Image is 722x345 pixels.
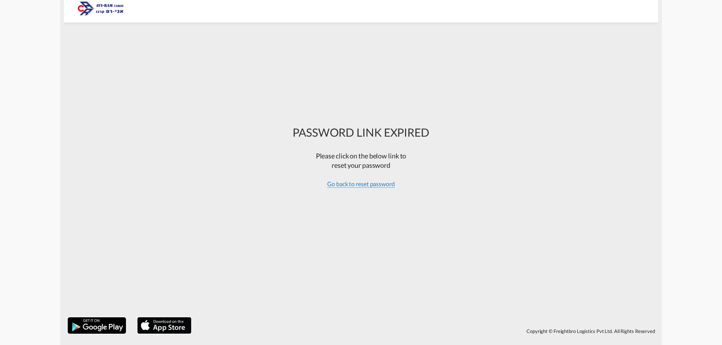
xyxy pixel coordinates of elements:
span: Go back to reset password [327,180,395,188]
img: google.png [67,316,127,334]
div: PASSWORD LINK EXPIRED [293,124,429,140]
div: Copyright © Freightbro Logistics Pvt Ltd. All Rights Reserved [195,325,658,337]
img: apple.png [137,316,192,334]
span: reset your password [332,161,390,169]
span: Please click on the below link to [316,152,407,160]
